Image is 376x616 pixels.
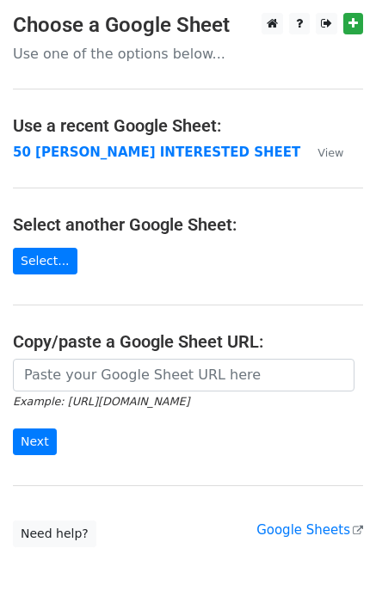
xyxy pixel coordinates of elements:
[13,45,363,63] p: Use one of the options below...
[13,521,96,547] a: Need help?
[13,115,363,136] h4: Use a recent Google Sheet:
[13,214,363,235] h4: Select another Google Sheet:
[13,395,189,408] small: Example: [URL][DOMAIN_NAME]
[13,428,57,455] input: Next
[13,359,354,391] input: Paste your Google Sheet URL here
[13,13,363,38] h3: Choose a Google Sheet
[256,522,363,538] a: Google Sheets
[290,533,376,616] iframe: Chat Widget
[13,248,77,274] a: Select...
[13,145,300,160] a: 50 [PERSON_NAME] INTERESTED SHEET
[317,146,343,159] small: View
[300,145,343,160] a: View
[13,331,363,352] h4: Copy/paste a Google Sheet URL:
